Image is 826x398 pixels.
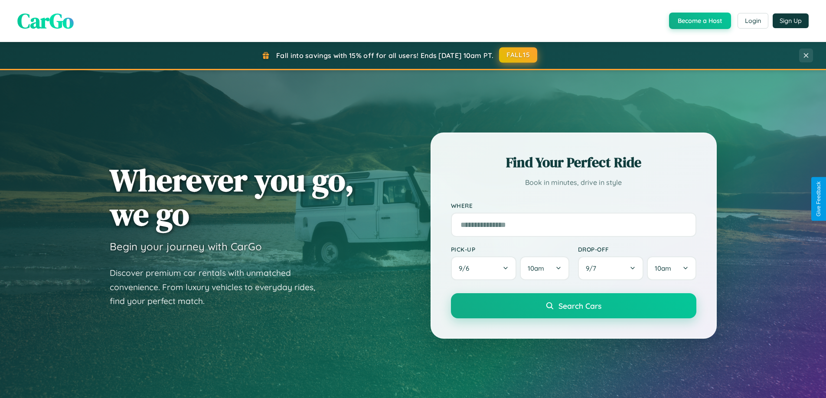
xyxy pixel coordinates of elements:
[451,202,696,209] label: Where
[499,47,537,63] button: FALL15
[578,246,696,253] label: Drop-off
[451,256,517,280] button: 9/6
[110,163,354,231] h1: Wherever you go, we go
[451,246,569,253] label: Pick-up
[558,301,601,311] span: Search Cars
[110,240,262,253] h3: Begin your journey with CarGo
[110,266,326,308] p: Discover premium car rentals with unmatched convenience. From luxury vehicles to everyday rides, ...
[451,153,696,172] h2: Find Your Perfect Ride
[773,13,809,28] button: Sign Up
[528,264,544,272] span: 10am
[520,256,569,280] button: 10am
[578,256,644,280] button: 9/7
[451,176,696,189] p: Book in minutes, drive in style
[586,264,601,272] span: 9 / 7
[451,293,696,318] button: Search Cars
[816,181,822,217] div: Give Feedback
[669,13,731,29] button: Become a Host
[276,51,493,60] span: Fall into savings with 15% off for all users! Ends [DATE] 10am PT.
[647,256,696,280] button: 10am
[738,13,768,29] button: Login
[459,264,473,272] span: 9 / 6
[655,264,671,272] span: 10am
[17,6,74,35] span: CarGo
